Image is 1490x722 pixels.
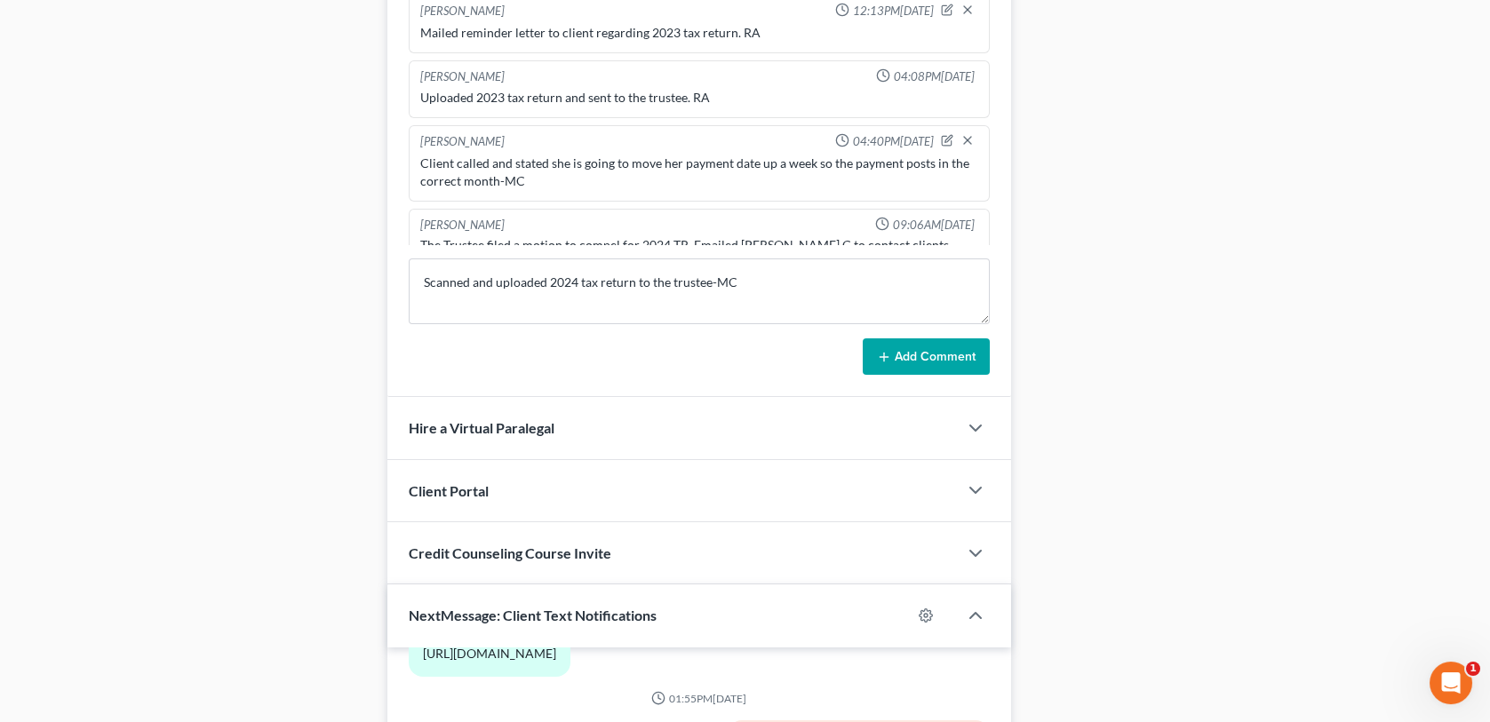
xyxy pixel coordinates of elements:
span: NextMessage: Client Text Notifications [409,607,657,623]
span: 1 [1466,662,1480,676]
div: 01:55PM[DATE] [409,691,989,706]
div: [PERSON_NAME] [420,133,505,151]
span: 09:06AM[DATE] [893,217,975,234]
span: 04:40PM[DATE] [853,133,934,150]
div: [PERSON_NAME] [420,3,505,20]
button: Add Comment [863,338,990,376]
div: [PERSON_NAME] [420,68,505,85]
div: Client called and stated she is going to move her payment date up a week so the payment posts in ... [420,155,977,190]
span: Credit Counseling Course Invite [409,544,611,561]
span: Hire a Virtual Paralegal [409,419,554,436]
span: 04:08PM[DATE] [894,68,975,85]
span: 12:13PM[DATE] [853,3,934,20]
div: [URL][DOMAIN_NAME] [423,645,556,662]
iframe: Intercom live chat [1430,662,1472,704]
span: Client Portal [409,482,489,499]
div: The Trustee filed a motion to compel for 2024 TR. Emailed [PERSON_NAME] C to contact clients. [PE... [420,236,977,272]
div: [PERSON_NAME] [420,217,505,234]
div: Uploaded 2023 tax return and sent to the trustee. RA [420,89,977,107]
div: Mailed reminder letter to client regarding 2023 tax return. RA [420,24,977,42]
